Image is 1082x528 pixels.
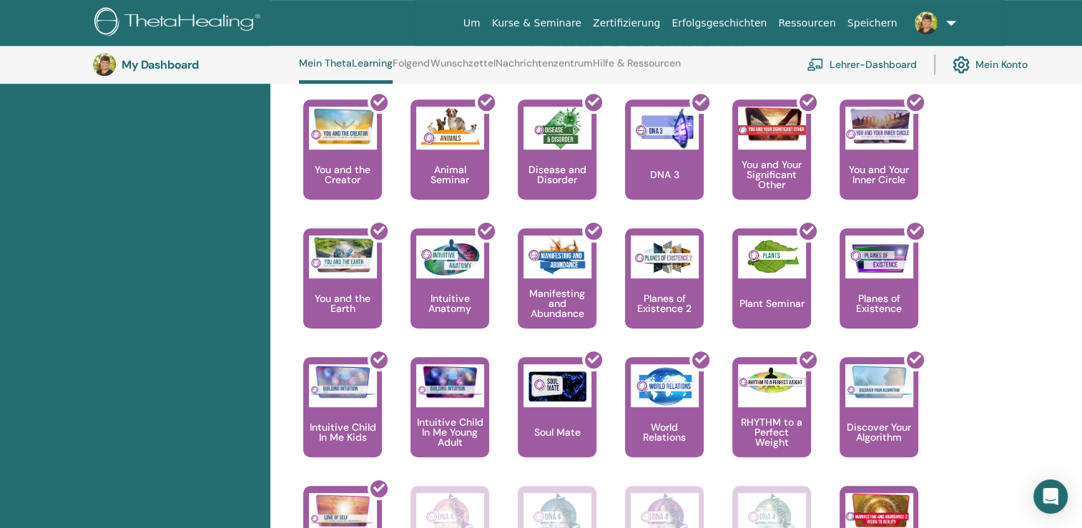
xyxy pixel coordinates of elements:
[416,364,484,399] img: Intuitive Child In Me Young Adult
[845,493,913,528] img: Manifesting and Abundance 2: Vision to Reality
[496,57,593,80] a: Nachrichtenzentrum
[518,165,596,185] p: Disease and Disorder
[309,107,377,146] img: You and the Creator
[431,57,496,80] a: Wunschzettel
[94,7,265,39] img: logo.png
[303,228,382,357] a: You and the Earth You and the Earth
[309,493,377,528] img: Love of Self
[303,422,382,442] p: Intuitive Child In Me Kids
[732,99,811,228] a: You and Your Significant Other You and Your Significant Other
[732,417,811,447] p: RHYTHM to a Perfect Weight
[122,58,265,72] h3: My Dashboard
[393,57,430,80] a: Folgend
[523,364,591,407] img: Soul Mate
[1033,479,1068,514] div: Open Intercom Messenger
[732,160,811,190] p: You and Your Significant Other
[840,357,918,486] a: Discover Your Algorithm Discover Your Algorithm
[410,417,489,447] p: Intuitive Child In Me Young Adult
[845,364,913,399] img: Discover Your Algorithm
[840,228,918,357] a: Planes of Existence Planes of Existence
[807,58,824,71] img: chalkboard-teacher.svg
[309,235,377,274] img: You and the Earth
[807,49,917,80] a: Lehrer-Dashboard
[738,235,806,278] img: Plant Seminar
[518,357,596,486] a: Soul Mate Soul Mate
[523,107,591,150] img: Disease and Disorder
[738,364,806,397] img: RHYTHM to a Perfect Weight
[732,357,811,486] a: RHYTHM to a Perfect Weight RHYTHM to a Perfect Weight
[416,107,484,150] img: Animal Seminar
[772,10,841,36] a: Ressourcen
[458,10,486,36] a: Um
[410,293,489,313] p: Intuitive Anatomy
[303,357,382,486] a: Intuitive Child In Me Kids Intuitive Child In Me Kids
[631,235,699,278] img: Planes of Existence 2
[625,357,704,486] a: World Relations World Relations
[732,228,811,357] a: Plant Seminar Plant Seminar
[842,10,903,36] a: Speichern
[631,364,699,407] img: World Relations
[953,52,970,77] img: cog.svg
[593,57,681,80] a: Hilfe & Ressourcen
[840,165,918,185] p: You and Your Inner Circle
[953,49,1028,80] a: Mein Konto
[845,235,913,278] img: Planes of Existence
[486,10,587,36] a: Kurse & Seminare
[303,99,382,228] a: You and the Creator You and the Creator
[734,298,810,308] p: Plant Seminar
[416,235,484,278] img: Intuitive Anatomy
[309,364,377,399] img: Intuitive Child In Me Kids
[518,228,596,357] a: Manifesting and Abundance Manifesting and Abundance
[410,165,489,185] p: Animal Seminar
[518,288,596,318] p: Manifesting and Abundance
[410,99,489,228] a: Animal Seminar Animal Seminar
[303,165,382,185] p: You and the Creator
[625,422,704,442] p: World Relations
[625,99,704,228] a: DNA 3 DNA 3
[738,107,806,142] img: You and Your Significant Other
[840,99,918,228] a: You and Your Inner Circle You and Your Inner Circle
[410,228,489,357] a: Intuitive Anatomy Intuitive Anatomy
[915,11,938,34] img: default.jpg
[410,357,489,486] a: Intuitive Child In Me Young Adult Intuitive Child In Me Young Adult
[625,228,704,357] a: Planes of Existence 2 Planes of Existence 2
[625,293,704,313] p: Planes of Existence 2
[840,422,918,442] p: Discover Your Algorithm
[587,10,666,36] a: Zertifizierung
[93,53,116,76] img: default.jpg
[631,107,699,150] img: DNA 3
[523,235,591,278] img: Manifesting and Abundance
[840,293,918,313] p: Planes of Existence
[303,293,382,313] p: You and the Earth
[299,57,393,84] a: Mein ThetaLearning
[666,10,772,36] a: Erfolgsgeschichten
[845,107,913,145] img: You and Your Inner Circle
[518,99,596,228] a: Disease and Disorder Disease and Disorder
